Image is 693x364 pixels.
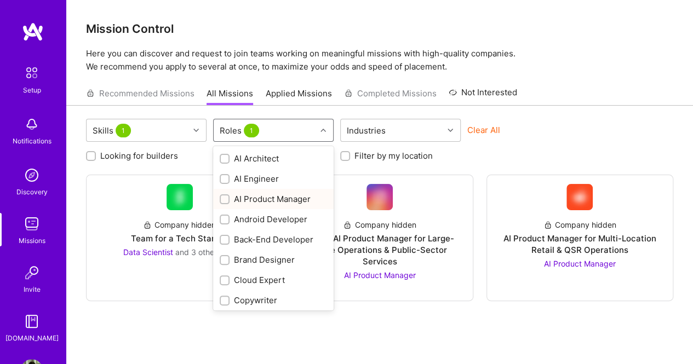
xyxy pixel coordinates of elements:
[143,219,216,230] div: Company hidden
[86,47,673,73] p: Here you can discover and request to join teams working on meaningful missions with high-quality ...
[23,84,41,96] div: Setup
[13,135,51,147] div: Notifications
[320,128,326,133] i: icon Chevron
[167,184,193,210] img: Company Logo
[5,332,59,344] div: [DOMAIN_NAME]
[220,254,327,265] div: Brand Designer
[220,153,327,164] div: AI Architect
[22,22,44,42] img: logo
[100,150,178,161] label: Looking for builders
[86,22,673,36] h3: Mission Control
[448,128,453,133] i: icon Chevron
[116,124,131,137] span: 1
[366,184,393,210] img: Company Logo
[354,150,433,161] label: Filter by my location
[193,128,199,133] i: icon Chevron
[295,233,463,267] div: Senior AI Product Manager for Large-Scale Operations & Public-Sector Services
[24,284,41,295] div: Invite
[16,186,48,198] div: Discovery
[217,123,264,138] div: Roles
[496,233,664,256] div: AI Product Manager for Multi-Location Retail & QSR Operations
[220,274,327,286] div: Cloud Expert
[496,184,664,292] a: Company LogoCompany hiddenAI Product Manager for Multi-Location Retail & QSR OperationsAI Product...
[95,184,264,292] a: Company LogoCompany hiddenTeam for a Tech StartupData Scientist and 3 other roles
[566,184,593,210] img: Company Logo
[544,259,616,268] span: AI Product Manager
[295,184,463,292] a: Company LogoCompany hiddenSenior AI Product Manager for Large-Scale Operations & Public-Sector Se...
[543,219,616,230] div: Company hidden
[21,113,43,135] img: bell
[449,86,517,106] a: Not Interested
[266,88,332,106] a: Applied Missions
[220,173,327,184] div: AI Engineer
[21,310,43,332] img: guide book
[207,88,253,106] a: All Missions
[343,270,415,280] span: AI Product Manager
[21,262,43,284] img: Invite
[21,164,43,186] img: discovery
[220,234,327,245] div: Back-End Developer
[220,193,327,205] div: AI Product Manager
[21,213,43,235] img: teamwork
[220,213,327,225] div: Android Developer
[90,123,136,138] div: Skills
[131,233,228,244] div: Team for a Tech Startup
[19,235,45,246] div: Missions
[20,61,43,84] img: setup
[175,247,236,257] span: and 3 other roles
[244,124,259,137] span: 1
[467,124,500,136] button: Clear All
[220,294,327,306] div: Copywriter
[344,123,388,138] div: Industries
[123,247,173,257] span: Data Scientist
[343,219,416,230] div: Company hidden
